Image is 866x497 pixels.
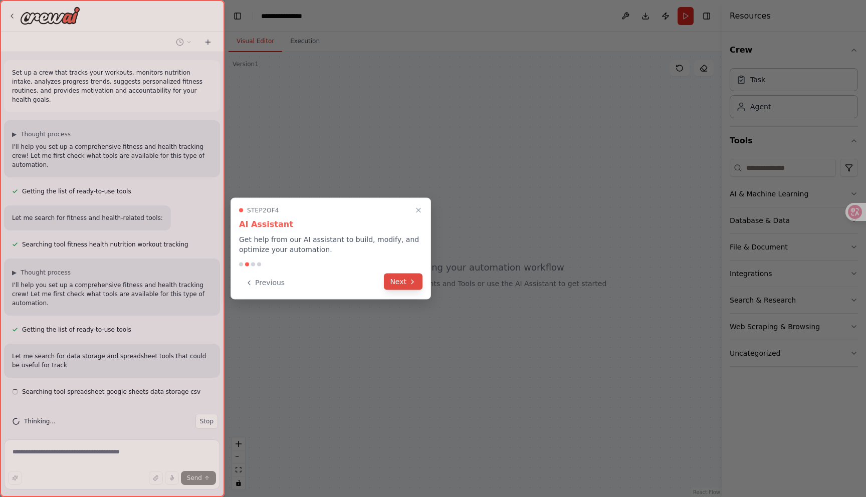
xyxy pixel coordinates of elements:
[412,204,424,216] button: Close walkthrough
[247,206,279,214] span: Step 2 of 4
[384,274,422,290] button: Next
[239,218,422,230] h3: AI Assistant
[239,234,422,255] p: Get help from our AI assistant to build, modify, and optimize your automation.
[239,275,291,291] button: Previous
[231,9,245,23] button: Hide left sidebar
